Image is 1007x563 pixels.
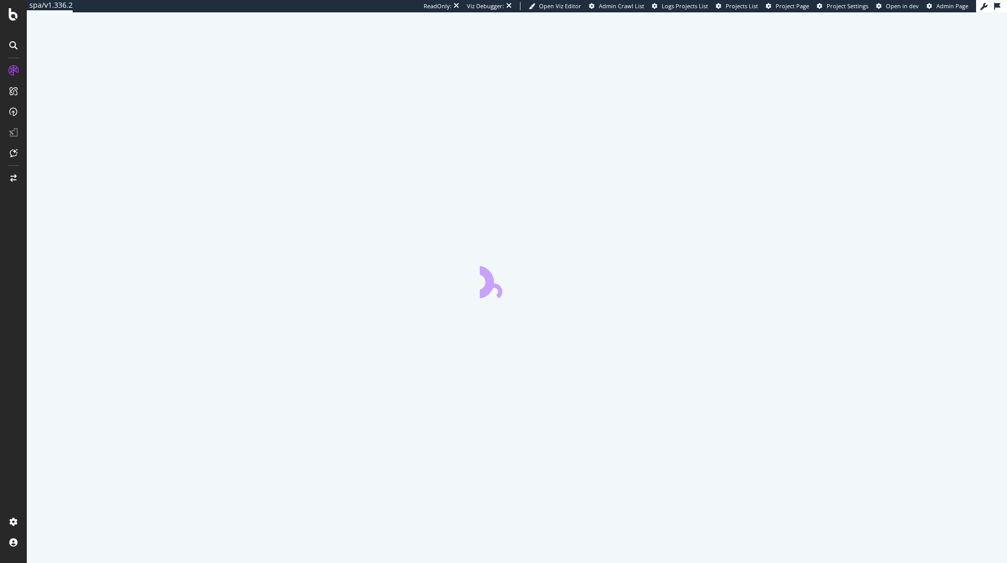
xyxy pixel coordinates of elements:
[766,2,809,10] a: Project Page
[599,2,644,10] span: Admin Crawl List
[827,2,868,10] span: Project Settings
[539,2,581,10] span: Open Viz Editor
[662,2,708,10] span: Logs Projects List
[927,2,968,10] a: Admin Page
[726,2,758,10] span: Projects List
[716,2,758,10] a: Projects List
[886,2,919,10] span: Open in dev
[529,2,581,10] a: Open Viz Editor
[936,2,968,10] span: Admin Page
[480,261,554,298] div: animation
[876,2,919,10] a: Open in dev
[652,2,708,10] a: Logs Projects List
[776,2,809,10] span: Project Page
[589,2,644,10] a: Admin Crawl List
[424,2,451,10] div: ReadOnly:
[467,2,504,10] div: Viz Debugger:
[817,2,868,10] a: Project Settings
